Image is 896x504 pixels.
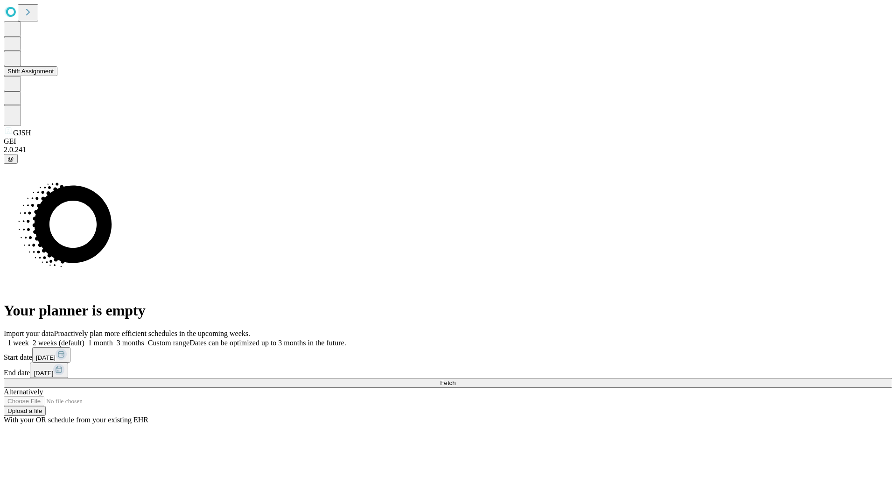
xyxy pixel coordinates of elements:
[4,347,892,363] div: Start date
[4,329,54,337] span: Import your data
[4,416,148,424] span: With your OR schedule from your existing EHR
[4,66,57,76] button: Shift Assignment
[4,146,892,154] div: 2.0.241
[4,378,892,388] button: Fetch
[148,339,189,347] span: Custom range
[4,406,46,416] button: Upload a file
[34,370,53,377] span: [DATE]
[117,339,144,347] span: 3 months
[7,339,29,347] span: 1 week
[440,379,455,386] span: Fetch
[4,137,892,146] div: GEI
[54,329,250,337] span: Proactively plan more efficient schedules in the upcoming weeks.
[7,155,14,162] span: @
[189,339,346,347] span: Dates can be optimized up to 3 months in the future.
[36,354,56,361] span: [DATE]
[30,363,68,378] button: [DATE]
[4,388,43,396] span: Alternatively
[4,302,892,319] h1: Your planner is empty
[32,347,70,363] button: [DATE]
[33,339,84,347] span: 2 weeks (default)
[4,154,18,164] button: @
[4,363,892,378] div: End date
[88,339,113,347] span: 1 month
[13,129,31,137] span: GJSH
